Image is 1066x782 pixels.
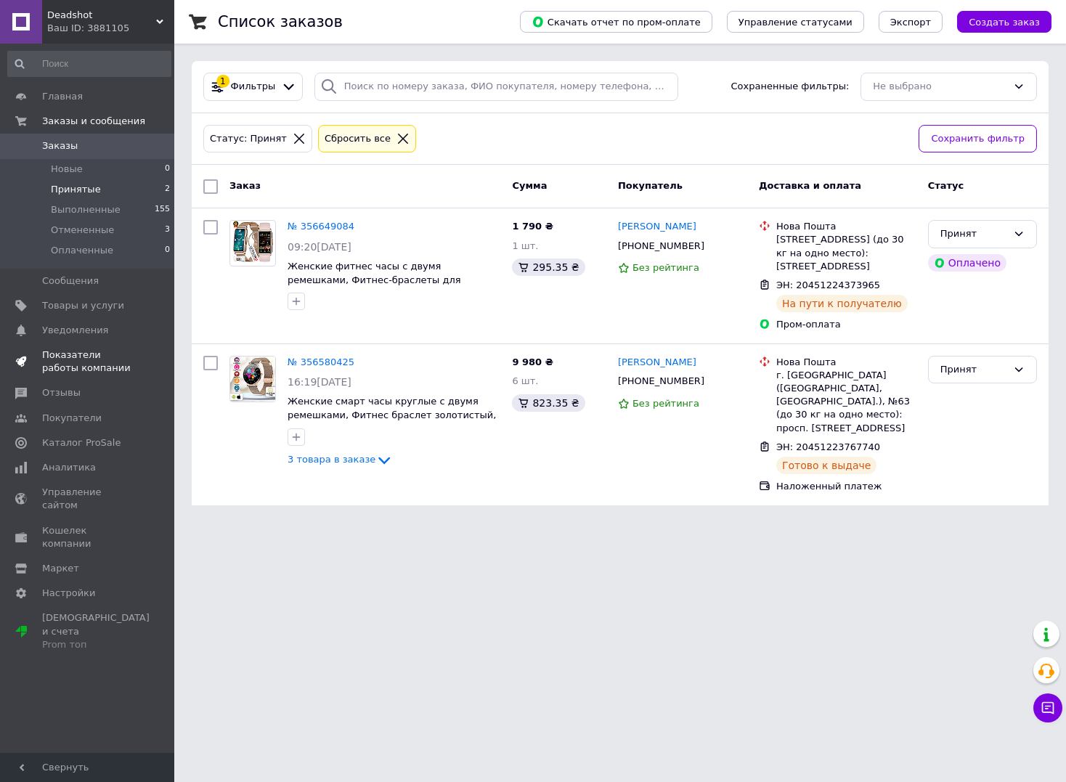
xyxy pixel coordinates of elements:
a: 3 товара в заказе [288,454,393,465]
span: 0 [165,163,170,176]
span: 09:20[DATE] [288,241,351,253]
span: Оплаченные [51,244,113,257]
img: Фото товару [232,221,273,266]
input: Поиск по номеру заказа, ФИО покупателя, номеру телефона, Email, номеру накладной [314,73,678,101]
input: Поиск [7,51,171,77]
button: Скачать отчет по пром-оплате [520,11,712,33]
div: 823.35 ₴ [512,394,585,412]
span: 0 [165,244,170,257]
a: [PERSON_NAME] [618,220,696,234]
a: Женские смарт часы круглые с двумя ремешками, Фитнес браслет золотистый, Женские смарт часы мален... [288,396,496,433]
span: 2 [165,183,170,196]
span: 1 790 ₴ [512,221,553,232]
h1: Список заказов [218,13,343,30]
span: Скачать отчет по пром-оплате [532,15,701,28]
span: ЭН: 20451224373965 [776,280,880,290]
span: ЭН: 20451223767740 [776,441,880,452]
span: 1 шт. [512,240,538,251]
span: Заказы [42,139,78,152]
button: Чат с покупателем [1033,693,1062,722]
div: [PHONE_NUMBER] [615,237,707,256]
span: Без рейтинга [632,398,699,409]
a: № 356580425 [288,357,354,367]
span: Аналитика [42,461,96,474]
div: 295.35 ₴ [512,258,585,276]
span: Без рейтинга [632,262,699,273]
div: [STREET_ADDRESS] (до 30 кг на одно место): [STREET_ADDRESS] [776,233,916,273]
span: Принятые [51,183,101,196]
a: Фото товару [229,220,276,266]
span: Маркет [42,562,79,575]
div: Принят [940,227,1007,242]
span: Статус [928,180,964,191]
span: Сумма [512,180,547,191]
span: Кошелек компании [42,524,134,550]
div: Статус: Принят [207,131,290,147]
span: Выполненные [51,203,121,216]
span: Каталог ProSale [42,436,121,449]
div: Нова Пошта [776,220,916,233]
img: Фото товару [230,357,275,402]
span: Отзывы [42,386,81,399]
span: Покупатели [42,412,102,425]
span: 6 шт. [512,375,538,386]
span: Заказы и сообщения [42,115,145,128]
a: № 356649084 [288,221,354,232]
div: Ваш ID: 3881105 [47,22,174,35]
div: г. [GEOGRAPHIC_DATA] ([GEOGRAPHIC_DATA], [GEOGRAPHIC_DATA].), №63 (до 30 кг на одно место): просп... [776,369,916,435]
button: Сохранить фильтр [919,125,1037,153]
span: Создать заказ [969,17,1040,28]
a: [PERSON_NAME] [618,356,696,370]
span: Сообщения [42,274,99,288]
a: Фото товару [229,356,276,402]
span: Управление статусами [739,17,853,28]
span: Товары и услуги [42,299,124,312]
div: Prom топ [42,638,150,651]
div: Принят [940,362,1007,378]
div: [PHONE_NUMBER] [615,372,707,391]
span: 9 980 ₴ [512,357,553,367]
span: Доставка и оплата [759,180,861,191]
button: Управление статусами [727,11,864,33]
button: Экспорт [879,11,943,33]
div: 1 [216,75,229,88]
span: Уведомления [42,324,108,337]
span: Покупатель [618,180,683,191]
div: Наложенный платеж [776,480,916,493]
span: 16:19[DATE] [288,376,351,388]
div: Пром-оплата [776,318,916,331]
span: Новые [51,163,83,176]
span: Настройки [42,587,95,600]
span: 155 [155,203,170,216]
span: Экспорт [890,17,931,28]
div: Не выбрано [873,79,1007,94]
span: 3 товара в заказе [288,454,375,465]
a: Создать заказ [943,16,1051,27]
span: Заказ [229,180,261,191]
span: 3 [165,224,170,237]
span: Управление сайтом [42,486,134,512]
a: Женские фитнес часы с двумя ремешками, Фитнес-браслеты для женщин для тренировок [288,261,461,298]
span: Показатели работы компании [42,349,134,375]
span: Сохранить фильтр [931,131,1025,147]
div: Оплачено [928,254,1006,272]
div: На пути к получателю [776,295,908,312]
div: Сбросить все [322,131,394,147]
div: Нова Пошта [776,356,916,369]
span: Главная [42,90,83,103]
button: Создать заказ [957,11,1051,33]
span: Сохраненные фильтры: [731,80,850,94]
span: Фильтры [231,80,276,94]
span: Deadshot [47,9,156,22]
span: [DEMOGRAPHIC_DATA] и счета [42,611,150,651]
div: Готово к выдаче [776,457,876,474]
span: Отмененные [51,224,114,237]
